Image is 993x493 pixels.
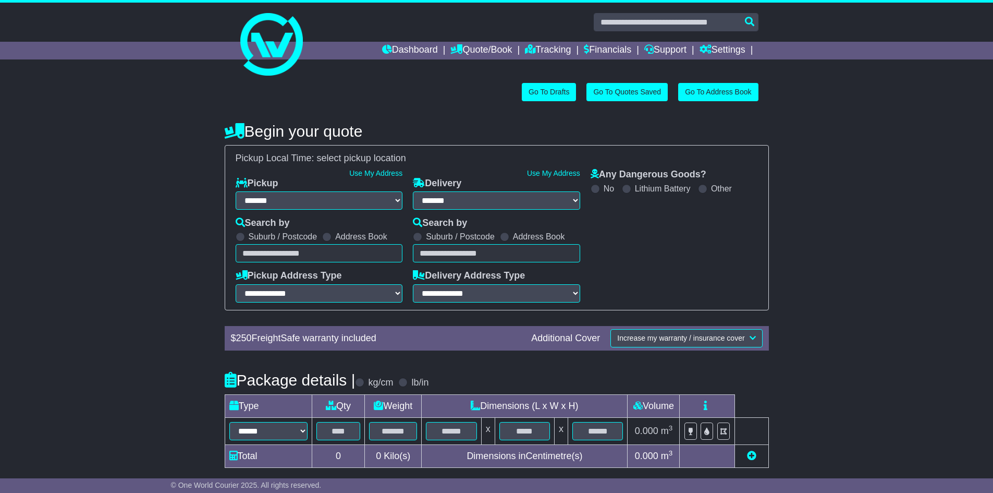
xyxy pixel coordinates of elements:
[635,184,691,194] label: Lithium Battery
[171,481,322,489] span: © One World Courier 2025. All rights reserved.
[669,424,673,432] sup: 3
[522,83,576,101] a: Go To Drafts
[678,83,758,101] a: Go To Address Book
[644,42,686,59] a: Support
[450,42,512,59] a: Quote/Book
[349,169,402,177] a: Use My Address
[236,218,290,229] label: Search by
[225,123,769,140] h4: Begin your quote
[365,394,422,417] td: Weight
[526,333,605,344] div: Additional Cover
[604,184,614,194] label: No
[591,169,706,181] label: Any Dangerous Goods?
[365,444,422,467] td: Kilo(s)
[610,329,762,347] button: Increase my warranty / insurance cover
[635,426,658,436] span: 0.000
[661,426,673,436] span: m
[422,444,628,467] td: Dimensions in Centimetre(s)
[525,42,571,59] a: Tracking
[411,377,428,389] label: lb/in
[426,232,495,242] label: Suburb / Postcode
[225,371,355,389] h4: Package details |
[236,178,278,189] label: Pickup
[382,42,438,59] a: Dashboard
[527,169,580,177] a: Use My Address
[747,451,756,461] a: Add new item
[225,444,312,467] td: Total
[413,218,467,229] label: Search by
[481,417,495,444] td: x
[376,451,381,461] span: 0
[236,333,252,343] span: 250
[586,83,668,101] a: Go To Quotes Saved
[661,451,673,461] span: m
[422,394,628,417] td: Dimensions (L x W x H)
[335,232,387,242] label: Address Book
[669,449,673,457] sup: 3
[236,270,342,282] label: Pickup Address Type
[230,153,763,164] div: Pickup Local Time:
[617,334,744,342] span: Increase my warranty / insurance cover
[225,394,312,417] td: Type
[584,42,631,59] a: Financials
[368,377,393,389] label: kg/cm
[249,232,317,242] label: Suburb / Postcode
[413,270,525,282] label: Delivery Address Type
[700,42,745,59] a: Settings
[226,333,526,344] div: $ FreightSafe warranty included
[312,394,365,417] td: Qty
[317,153,406,163] span: select pickup location
[555,417,568,444] td: x
[711,184,732,194] label: Other
[513,232,565,242] label: Address Book
[413,178,461,189] label: Delivery
[312,444,365,467] td: 0
[628,394,680,417] td: Volume
[635,451,658,461] span: 0.000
